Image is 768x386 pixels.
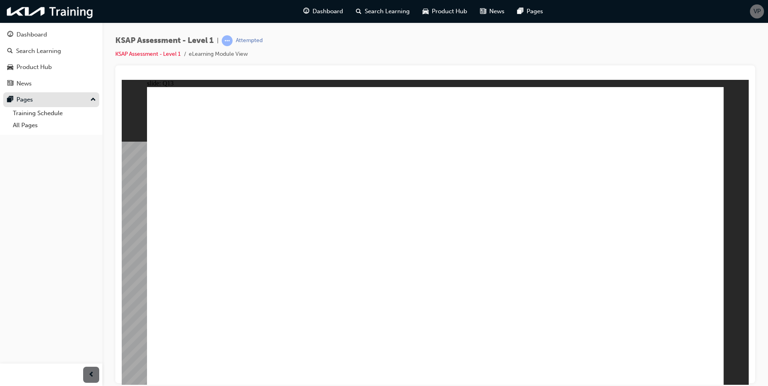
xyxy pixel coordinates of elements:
[3,44,99,59] a: Search Learning
[3,92,99,107] button: Pages
[356,6,362,16] span: search-icon
[4,3,96,20] img: kia-training
[423,6,429,16] span: car-icon
[16,95,33,104] div: Pages
[3,26,99,92] button: DashboardSearch LearningProduct HubNews
[349,3,416,20] a: search-iconSearch Learning
[365,7,410,16] span: Search Learning
[236,37,263,45] div: Attempted
[432,7,467,16] span: Product Hub
[10,119,99,132] a: All Pages
[3,27,99,42] a: Dashboard
[10,107,99,120] a: Training Schedule
[222,35,233,46] span: learningRecordVerb_ATTEMPT-icon
[16,79,32,88] div: News
[16,30,47,39] div: Dashboard
[7,80,13,87] span: news-icon
[297,3,349,20] a: guage-iconDashboard
[115,36,214,45] span: KSAP Assessment - Level 1
[217,36,219,45] span: |
[88,370,94,380] span: prev-icon
[303,6,309,16] span: guage-icon
[517,6,523,16] span: pages-icon
[7,31,13,39] span: guage-icon
[189,50,248,59] li: eLearning Module View
[7,64,13,71] span: car-icon
[754,7,761,16] span: VP
[7,48,13,55] span: search-icon
[750,4,764,18] button: VP
[3,76,99,91] a: News
[115,51,181,57] a: KSAP Assessment - Level 1
[416,3,474,20] a: car-iconProduct Hub
[511,3,549,20] a: pages-iconPages
[3,60,99,75] a: Product Hub
[313,7,343,16] span: Dashboard
[474,3,511,20] a: news-iconNews
[90,95,96,105] span: up-icon
[16,63,52,72] div: Product Hub
[489,7,505,16] span: News
[16,47,61,56] div: Search Learning
[7,96,13,104] span: pages-icon
[527,7,543,16] span: Pages
[480,6,486,16] span: news-icon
